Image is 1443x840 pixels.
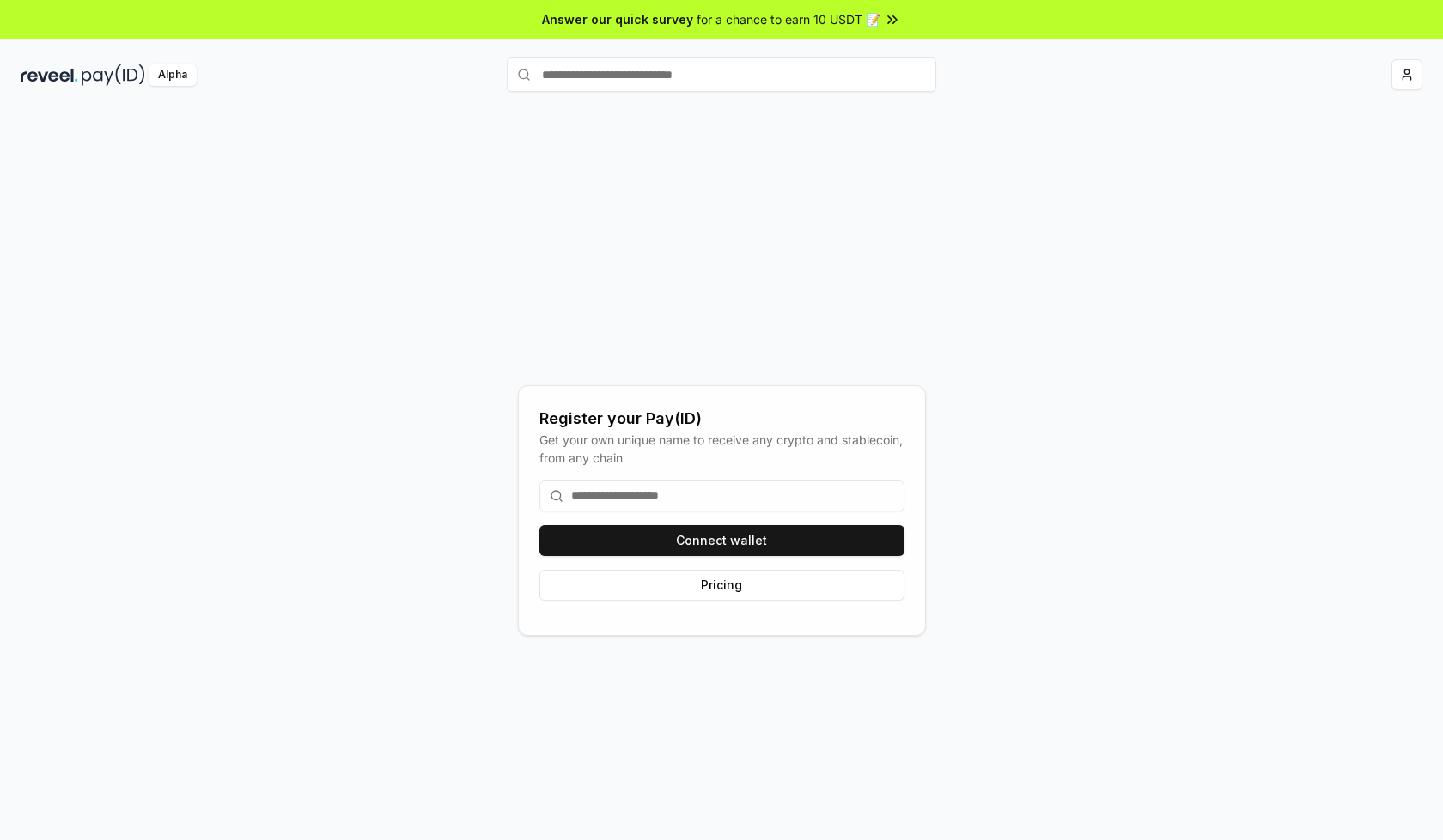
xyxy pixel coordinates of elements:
[539,525,904,556] button: Connect wallet
[697,10,880,28] span: for a chance to earn 10 USDT 📝
[542,10,693,28] span: Answer our quick survey
[149,64,197,86] div: Alpha
[539,407,904,431] div: Register your Pay(ID)
[539,431,904,467] div: Get your own unique name to receive any crypto and stablecoin, from any chain
[82,64,145,86] img: pay_id
[21,64,78,86] img: reveel_dark
[539,570,904,601] button: Pricing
